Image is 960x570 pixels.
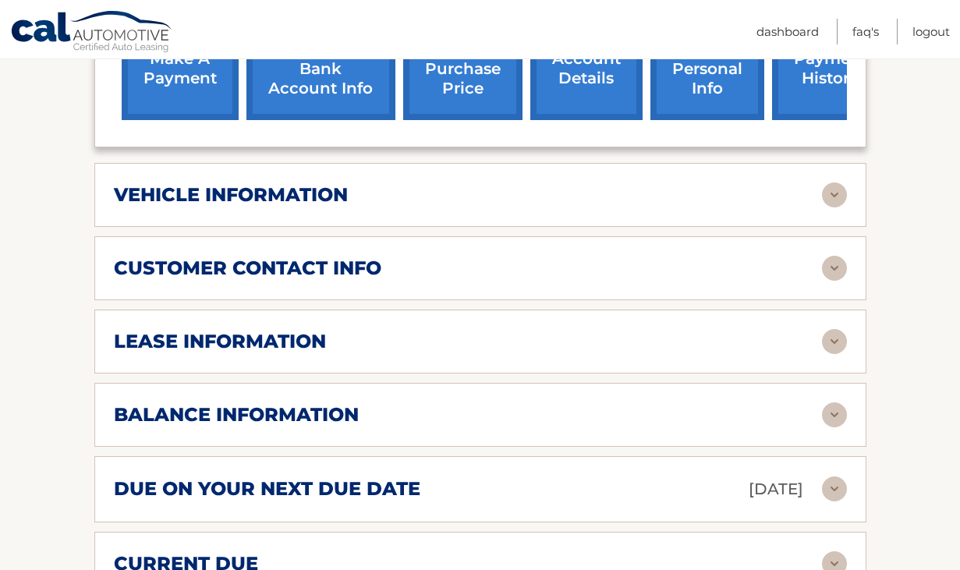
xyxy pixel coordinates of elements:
[772,18,889,120] a: payment history
[10,10,174,55] a: Cal Automotive
[530,18,643,120] a: account details
[122,18,239,120] a: make a payment
[852,19,879,44] a: FAQ's
[912,19,950,44] a: Logout
[822,256,847,281] img: accordion-rest.svg
[650,18,764,120] a: update personal info
[114,403,359,427] h2: balance information
[403,18,523,120] a: request purchase price
[114,257,381,280] h2: customer contact info
[246,18,395,120] a: Add/Remove bank account info
[822,476,847,501] img: accordion-rest.svg
[114,330,326,353] h2: lease information
[114,183,348,207] h2: vehicle information
[756,19,819,44] a: Dashboard
[749,476,803,503] p: [DATE]
[822,329,847,354] img: accordion-rest.svg
[822,182,847,207] img: accordion-rest.svg
[822,402,847,427] img: accordion-rest.svg
[114,477,420,501] h2: due on your next due date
